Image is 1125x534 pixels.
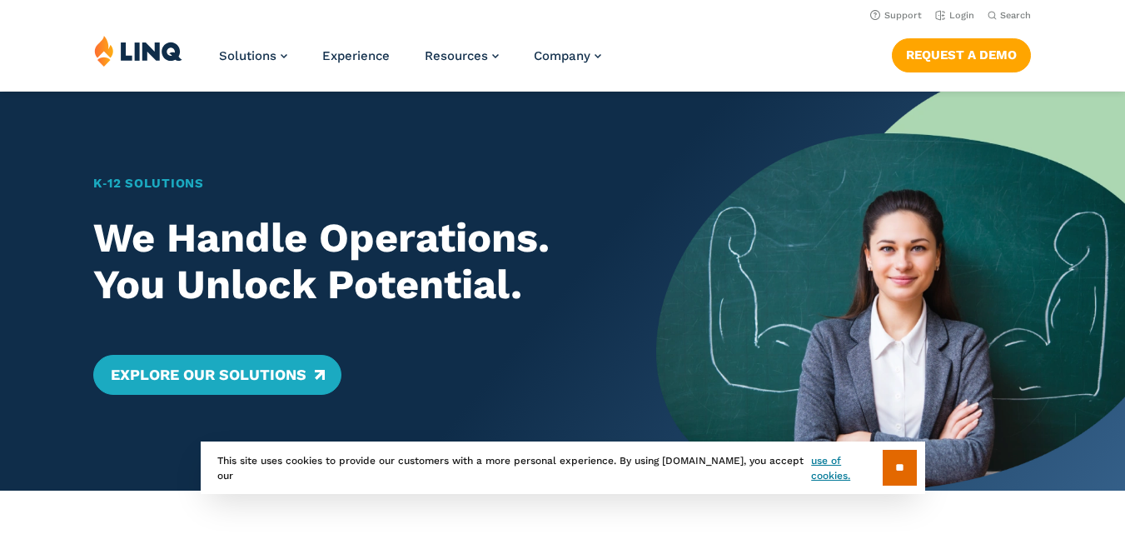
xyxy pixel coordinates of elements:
[322,48,390,63] a: Experience
[892,38,1031,72] a: Request a Demo
[1000,10,1031,21] span: Search
[656,92,1125,491] img: Home Banner
[988,9,1031,22] button: Open Search Bar
[93,215,610,308] h2: We Handle Operations. You Unlock Potential.
[935,10,974,21] a: Login
[93,355,341,395] a: Explore Our Solutions
[534,48,601,63] a: Company
[811,453,882,483] a: use of cookies.
[425,48,488,63] span: Resources
[870,10,922,21] a: Support
[425,48,499,63] a: Resources
[201,442,925,494] div: This site uses cookies to provide our customers with a more personal experience. By using [DOMAIN...
[534,48,590,63] span: Company
[219,35,601,90] nav: Primary Navigation
[219,48,276,63] span: Solutions
[219,48,287,63] a: Solutions
[93,174,610,193] h1: K‑12 Solutions
[94,35,182,67] img: LINQ | K‑12 Software
[892,35,1031,72] nav: Button Navigation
